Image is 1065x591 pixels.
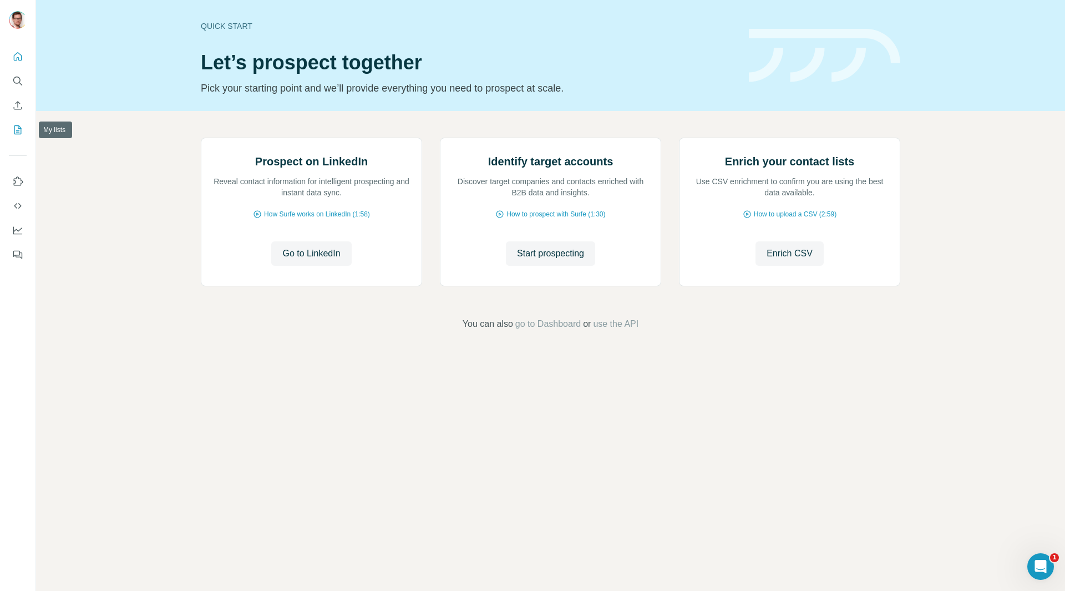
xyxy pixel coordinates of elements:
div: Quick start [201,21,736,32]
button: use the API [593,317,638,331]
p: Discover target companies and contacts enriched with B2B data and insights. [452,176,650,198]
button: Dashboard [9,220,27,240]
button: Enrich CSV [9,95,27,115]
p: Reveal contact information for intelligent prospecting and instant data sync. [212,176,410,198]
span: How Surfe works on LinkedIn (1:58) [264,209,370,219]
h2: Identify target accounts [488,154,613,169]
button: Quick start [9,47,27,67]
span: Start prospecting [517,247,584,260]
button: Enrich CSV [755,241,824,266]
button: Feedback [9,245,27,265]
button: My lists [9,120,27,140]
span: How to upload a CSV (2:59) [754,209,836,219]
span: Enrich CSV [767,247,813,260]
button: Use Surfe on LinkedIn [9,171,27,191]
button: Go to LinkedIn [271,241,351,266]
button: Use Surfe API [9,196,27,216]
button: Start prospecting [506,241,595,266]
span: Go to LinkedIn [282,247,340,260]
button: Search [9,71,27,91]
p: Pick your starting point and we’ll provide everything you need to prospect at scale. [201,80,736,96]
p: Use CSV enrichment to confirm you are using the best data available. [691,176,889,198]
iframe: Intercom live chat [1027,553,1054,580]
h2: Enrich your contact lists [725,154,854,169]
h2: Prospect on LinkedIn [255,154,368,169]
img: banner [749,29,900,83]
button: go to Dashboard [515,317,581,331]
span: How to prospect with Surfe (1:30) [506,209,605,219]
span: 1 [1050,553,1059,562]
h1: Let’s prospect together [201,52,736,74]
span: You can also [463,317,513,331]
img: Avatar [9,11,27,29]
span: or [583,317,591,331]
